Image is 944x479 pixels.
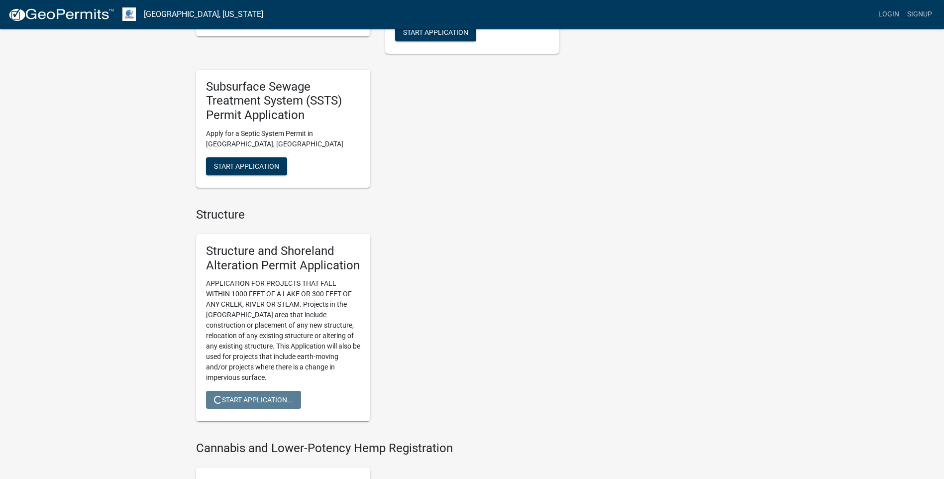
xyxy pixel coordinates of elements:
[403,28,468,36] span: Start Application
[206,391,301,409] button: Start Application...
[206,128,360,149] p: Apply for a Septic System Permit in [GEOGRAPHIC_DATA], [GEOGRAPHIC_DATA]
[144,6,263,23] a: [GEOGRAPHIC_DATA], [US_STATE]
[874,5,903,24] a: Login
[196,208,559,222] h4: Structure
[196,441,559,456] h4: Cannabis and Lower-Potency Hemp Registration
[206,80,360,122] h5: Subsurface Sewage Treatment System (SSTS) Permit Application
[206,244,360,273] h5: Structure and Shoreland Alteration Permit Application
[122,7,136,21] img: Otter Tail County, Minnesota
[395,23,476,41] button: Start Application
[206,157,287,175] button: Start Application
[206,278,360,383] p: APPLICATION FOR PROJECTS THAT FALL WITHIN 1000 FEET OF A LAKE OR 300 FEET OF ANY CREEK, RIVER OR ...
[903,5,936,24] a: Signup
[214,396,293,404] span: Start Application...
[214,162,279,170] span: Start Application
